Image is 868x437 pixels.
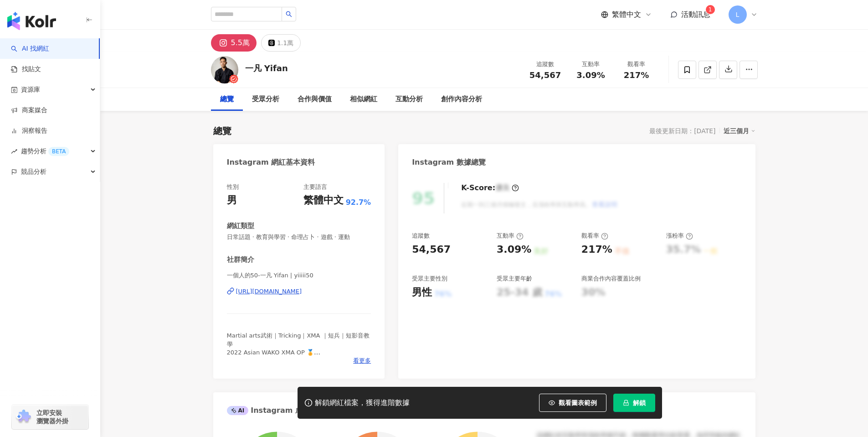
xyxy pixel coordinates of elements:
span: 3.09% [576,71,605,80]
div: 217% [581,243,612,257]
div: 網紅類型 [227,221,254,231]
div: BETA [48,147,69,156]
a: searchAI 找網紅 [11,44,49,53]
span: 54,567 [529,70,561,80]
span: search [286,11,292,17]
div: 54,567 [412,243,451,257]
span: Martial arts武術｜Tricking｜XMA ｜短兵｜短影音教學 2022 Asian WAKO XMA OP 🏅 尋覓來自東方的神秘力量 短影音代操&課程 @liao2film 合作... [227,332,370,380]
img: chrome extension [15,410,32,424]
span: 趨勢分析 [21,141,69,161]
div: 近三個月 [724,125,755,137]
div: 受眾分析 [252,94,279,105]
span: 活動訊息 [681,10,710,19]
div: 漲粉率 [666,232,693,240]
span: 一個人的50-一凡 Yifan | yiiiii50 [227,271,371,280]
div: [URL][DOMAIN_NAME] [236,287,302,296]
div: 主要語言 [303,183,327,191]
div: 相似網紅 [350,94,377,105]
div: 追蹤數 [412,232,430,240]
span: 觀看圖表範例 [559,399,597,406]
a: [URL][DOMAIN_NAME] [227,287,371,296]
div: 創作內容分析 [441,94,482,105]
div: 一凡 Yifan [245,62,288,74]
span: lock [623,400,629,406]
div: 互動率 [497,232,524,240]
div: K-Score : [461,183,519,193]
div: 觀看率 [581,232,608,240]
span: 解鎖 [633,399,646,406]
div: 繁體中文 [303,193,344,208]
div: Instagram 數據總覽 [412,157,486,167]
span: 看更多 [353,357,371,365]
div: 互動分析 [395,94,423,105]
span: L [736,10,740,20]
a: 商案媒合 [11,106,47,115]
div: 男 [227,193,237,208]
div: Instagram 網紅基本資料 [227,157,315,167]
a: chrome extension立即安裝 瀏覽器外掛 [12,405,88,429]
div: 總覽 [213,125,231,137]
div: 社群簡介 [227,255,254,265]
button: 5.5萬 [211,34,257,52]
img: KOL Avatar [211,56,238,83]
sup: 1 [706,5,715,14]
div: 解鎖網紅檔案，獲得進階數據 [315,398,410,408]
span: 繁體中文 [612,10,641,20]
div: 受眾主要年齡 [497,275,532,283]
div: 觀看率 [619,60,654,69]
div: 商業合作內容覆蓋比例 [581,275,641,283]
div: 5.5萬 [231,36,250,49]
span: 競品分析 [21,161,46,182]
span: 資源庫 [21,79,40,100]
div: 合作與價值 [298,94,332,105]
a: 找貼文 [11,65,41,74]
div: 追蹤數 [528,60,563,69]
span: rise [11,148,17,155]
div: 1.1萬 [277,36,293,49]
img: logo [7,12,56,30]
span: 92.7% [346,198,371,208]
span: 1 [709,6,712,13]
div: 受眾主要性別 [412,275,447,283]
span: 217% [624,71,649,80]
span: 日常話題 · 教育與學習 · 命理占卜 · 遊戲 · 運動 [227,233,371,241]
div: 最後更新日期：[DATE] [649,127,715,135]
div: 3.09% [497,243,531,257]
button: 觀看圖表範例 [539,394,606,412]
div: 性別 [227,183,239,191]
div: 總覽 [220,94,234,105]
div: 互動率 [574,60,608,69]
button: 1.1萬 [261,34,301,52]
button: 解鎖 [613,394,655,412]
a: 洞察報告 [11,126,47,135]
span: 立即安裝 瀏覽器外掛 [36,409,68,425]
div: 男性 [412,286,432,300]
